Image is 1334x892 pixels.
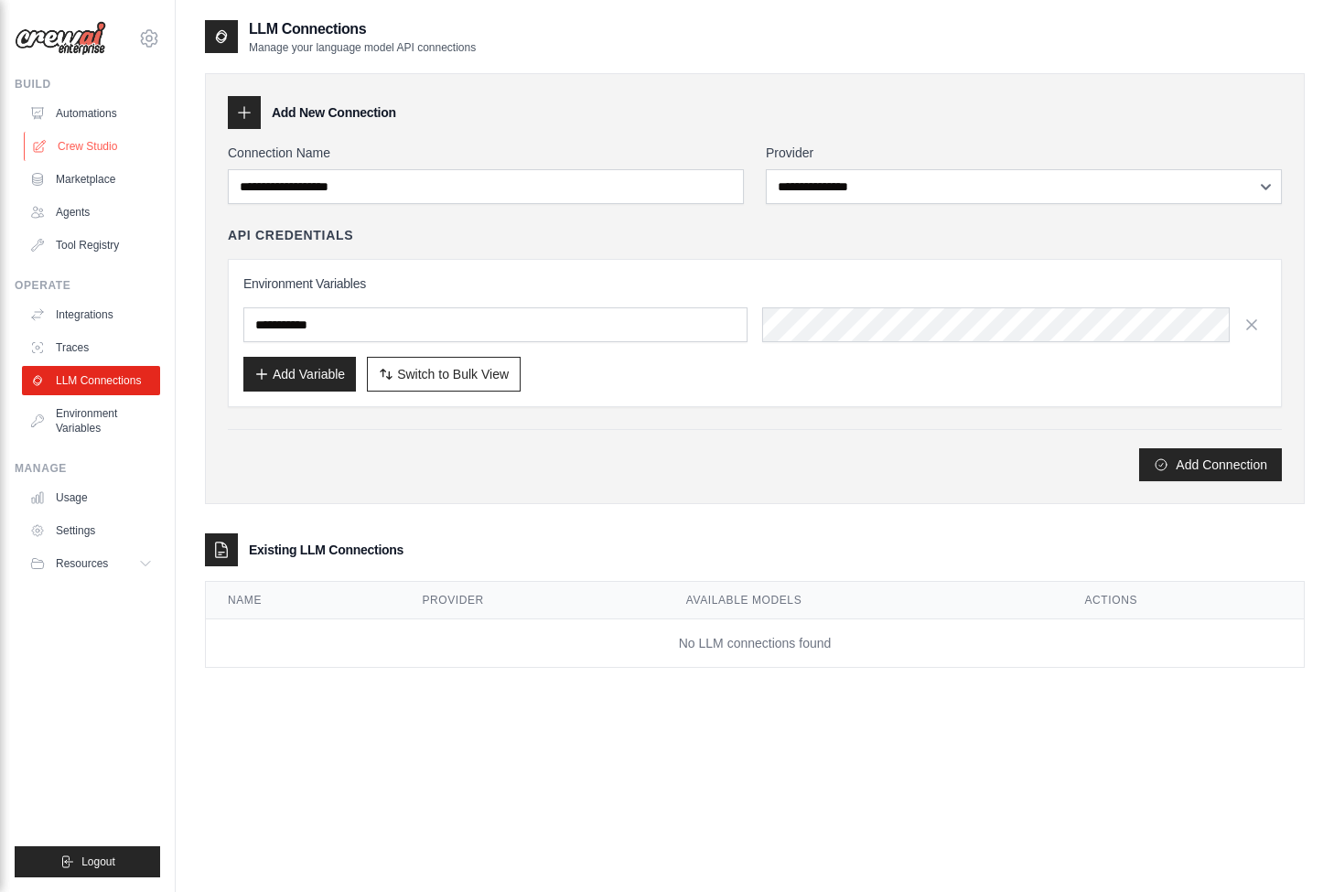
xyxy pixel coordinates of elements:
[664,582,1063,619] th: Available Models
[15,278,160,293] div: Operate
[22,366,160,395] a: LLM Connections
[22,99,160,128] a: Automations
[22,231,160,260] a: Tool Registry
[249,40,476,55] p: Manage your language model API connections
[367,357,521,392] button: Switch to Bulk View
[15,846,160,877] button: Logout
[15,461,160,476] div: Manage
[15,77,160,91] div: Build
[22,300,160,329] a: Integrations
[272,103,396,122] h3: Add New Connection
[22,483,160,512] a: Usage
[400,582,663,619] th: Provider
[56,556,108,571] span: Resources
[22,516,160,545] a: Settings
[206,619,1304,668] td: No LLM connections found
[81,854,115,869] span: Logout
[24,132,162,161] a: Crew Studio
[1062,582,1304,619] th: Actions
[22,333,160,362] a: Traces
[397,365,509,383] span: Switch to Bulk View
[228,226,353,244] h4: API Credentials
[22,165,160,194] a: Marketplace
[249,18,476,40] h2: LLM Connections
[766,144,1282,162] label: Provider
[243,274,1266,293] h3: Environment Variables
[22,399,160,443] a: Environment Variables
[22,549,160,578] button: Resources
[15,21,106,56] img: Logo
[249,541,403,559] h3: Existing LLM Connections
[206,582,400,619] th: Name
[228,144,744,162] label: Connection Name
[1139,448,1282,481] button: Add Connection
[243,357,356,392] button: Add Variable
[22,198,160,227] a: Agents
